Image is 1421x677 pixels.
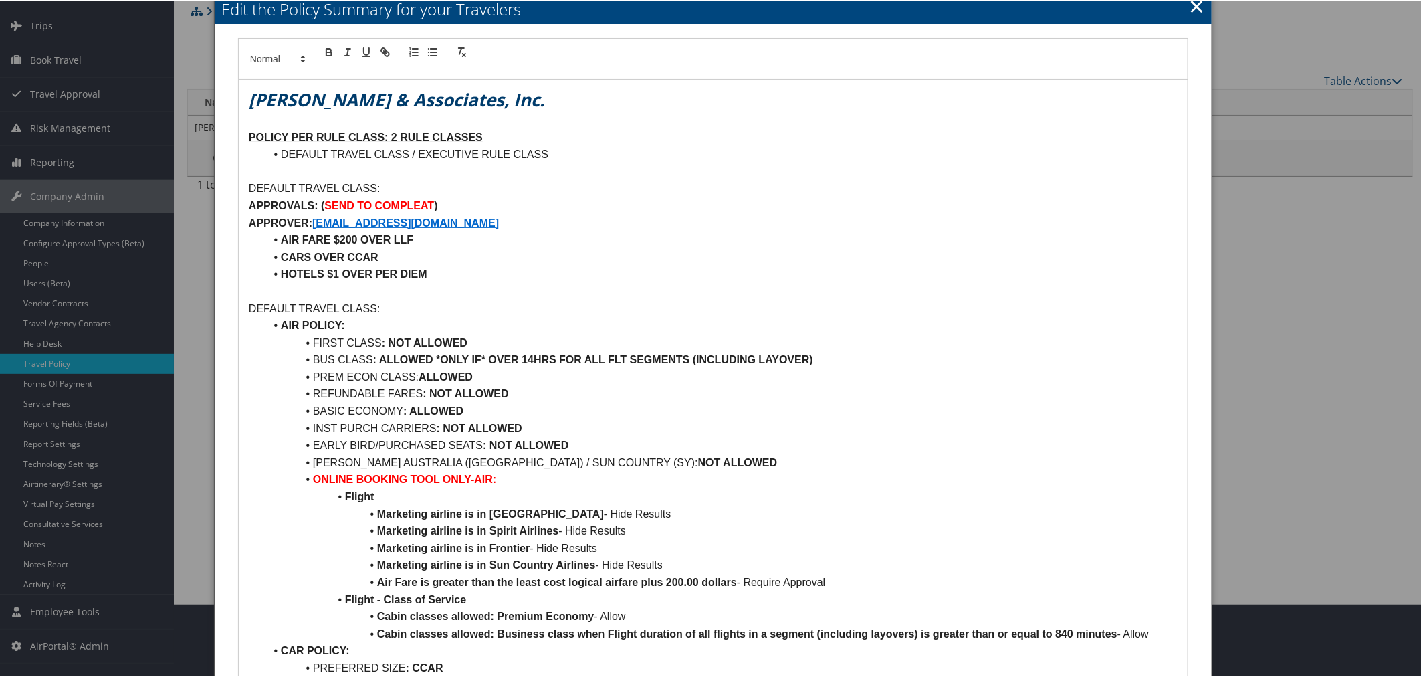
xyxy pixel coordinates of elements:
strong: Marketing airline is in Frontier [377,541,530,553]
strong: Flight [345,490,374,501]
strong: : NOT ALLOWED [423,387,508,398]
li: INST PURCH CARRIERS [265,419,1178,436]
strong: : NOT ALLOWED [382,336,467,347]
strong: ALLOWED [419,370,473,381]
li: PREFERRED SIZE [265,658,1178,676]
li: BASIC ECONOMY [265,401,1178,419]
strong: : ALLOWED [403,404,463,415]
strong: : NOT ALLOWED [483,438,568,450]
p: DEFAULT TRAVEL CLASS: [249,299,1178,316]
strong: Cabin classes allowed: Premium Economy [377,609,594,621]
p: DEFAULT TRAVEL CLASS: [249,179,1178,196]
em: [PERSON_NAME] & Associates, Inc. [249,86,544,110]
li: REFUNDABLE FARES [265,384,1178,401]
li: - Allow [265,624,1178,642]
li: - Allow [265,607,1178,624]
strong: APPROVER: [249,216,312,227]
li: - Hide Results [265,539,1178,556]
li: - Hide Results [265,521,1178,539]
li: FIRST CLASS [265,333,1178,351]
strong: CAR POLICY: [281,644,350,655]
strong: Air Fare is greater than the least cost logical airfare plus 200.00 dollars [377,575,737,587]
li: PREM ECON CLASS: [265,367,1178,385]
strong: Flight - Class of Service [345,593,466,604]
li: BUS CLASS [265,350,1178,367]
strong: Cabin classes allowed: Business class when Flight duration of all flights in a segment (including... [377,627,1117,638]
strong: AIR POLICY: [281,318,345,330]
strong: ) [434,199,437,210]
strong: HOTELS $1 OVER PER DIEM [281,267,427,278]
strong: : ALLOWED *ONLY IF* OVER 14HRS FOR ALL FLT SEGMENTS (INCLUDING LAYOVER) [373,353,813,364]
a: [EMAIL_ADDRESS][DOMAIN_NAME] [312,216,499,227]
li: - Hide Results [265,555,1178,573]
li: DEFAULT TRAVEL CLASS / EXECUTIVE RULE CLASS [265,144,1178,162]
strong: NOT ALLOWED [698,456,778,467]
strong: APPROVALS: ( [249,199,324,210]
li: - Hide Results [265,504,1178,522]
strong: : NOT ALLOWED [437,421,522,433]
li: - Require Approval [265,573,1178,590]
strong: CARS OVER CCAR [281,250,378,262]
li: [PERSON_NAME] AUSTRALIA ([GEOGRAPHIC_DATA]) / SUN COUNTRY (SY): [265,453,1178,470]
strong: ONLINE BOOKING TOOL ONLY-AIR: [313,472,496,484]
li: EARLY BIRD/PURCHASED SEATS [265,436,1178,453]
strong: : CCAR [406,661,443,672]
strong: Marketing airline is in Sun Country Airlines [377,558,596,569]
u: POLICY PER RULE CLASS: 2 RULE CLASSES [249,130,483,142]
strong: Marketing airline is in [GEOGRAPHIC_DATA] [377,507,604,518]
strong: AIR FARE $200 OVER LLF [281,233,413,244]
strong: Marketing airline is in Spirit Airlines [377,524,558,535]
strong: SEND TO COMPLEAT [324,199,434,210]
